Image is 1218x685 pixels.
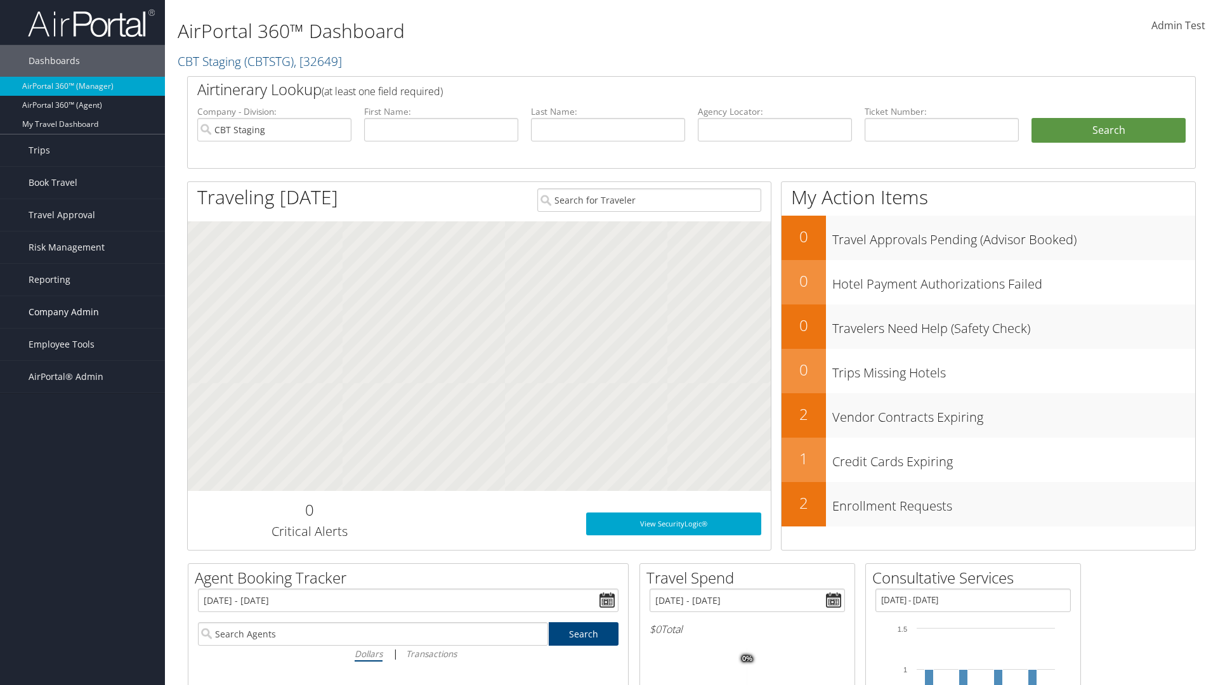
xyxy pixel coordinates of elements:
a: 0Trips Missing Hotels [782,349,1195,393]
a: CBT Staging [178,53,342,70]
h3: Critical Alerts [197,523,421,540]
h2: 1 [782,448,826,469]
label: Company - Division: [197,105,351,118]
span: , [ 32649 ] [294,53,342,70]
h3: Travelers Need Help (Safety Check) [832,313,1195,337]
h1: My Action Items [782,184,1195,211]
a: 0Travel Approvals Pending (Advisor Booked) [782,216,1195,260]
i: Transactions [406,648,457,660]
a: 0Hotel Payment Authorizations Failed [782,260,1195,304]
h2: 2 [782,492,826,514]
a: 2Enrollment Requests [782,482,1195,526]
span: Travel Approval [29,199,95,231]
h2: Agent Booking Tracker [195,567,628,589]
span: ( CBTSTG ) [244,53,294,70]
span: Risk Management [29,232,105,263]
button: Search [1031,118,1186,143]
h3: Trips Missing Hotels [832,358,1195,382]
h6: Total [650,622,845,636]
label: Agency Locator: [698,105,852,118]
h1: Traveling [DATE] [197,184,338,211]
span: Dashboards [29,45,80,77]
h2: 0 [782,226,826,247]
h3: Credit Cards Expiring [832,447,1195,471]
a: 1Credit Cards Expiring [782,438,1195,482]
h3: Hotel Payment Authorizations Failed [832,269,1195,293]
i: Dollars [355,648,383,660]
h2: 0 [197,499,421,521]
span: Employee Tools [29,329,95,360]
tspan: 1 [903,666,907,674]
h3: Travel Approvals Pending (Advisor Booked) [832,225,1195,249]
label: Last Name: [531,105,685,118]
a: 0Travelers Need Help (Safety Check) [782,304,1195,349]
span: Book Travel [29,167,77,199]
h2: 0 [782,315,826,336]
span: Reporting [29,264,70,296]
span: Admin Test [1151,18,1205,32]
h2: 0 [782,270,826,292]
h2: Travel Spend [646,567,855,589]
h2: Consultative Services [872,567,1080,589]
input: Search for Traveler [537,188,761,212]
span: Company Admin [29,296,99,328]
h2: 2 [782,403,826,425]
span: AirPortal® Admin [29,361,103,393]
span: (at least one field required) [322,84,443,98]
label: Ticket Number: [865,105,1019,118]
h3: Vendor Contracts Expiring [832,402,1195,426]
input: Search Agents [198,622,548,646]
img: airportal-logo.png [28,8,155,38]
div: | [198,646,619,662]
label: First Name: [364,105,518,118]
a: View SecurityLogic® [586,512,761,535]
span: Trips [29,134,50,166]
h2: Airtinerary Lookup [197,79,1102,100]
a: Search [549,622,619,646]
h2: 0 [782,359,826,381]
h3: Enrollment Requests [832,491,1195,515]
h1: AirPortal 360™ Dashboard [178,18,863,44]
a: Admin Test [1151,6,1205,46]
tspan: 0% [742,655,752,663]
a: 2Vendor Contracts Expiring [782,393,1195,438]
tspan: 1.5 [898,625,907,633]
span: $0 [650,622,661,636]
